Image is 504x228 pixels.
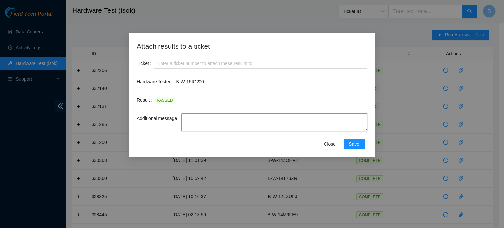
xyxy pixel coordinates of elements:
span: Close [324,140,336,148]
span: Result [137,96,150,104]
h2: Attach results to a ticket [137,41,367,52]
span: Save [349,140,359,148]
span: Hardware Tested [137,78,172,85]
span: Ticket [137,60,149,67]
button: Save [344,139,365,149]
button: Close [319,139,341,149]
span: PASSED [155,97,176,104]
span: Additional message [137,115,177,122]
input: Enter a ticket number to attach these results to [154,58,367,69]
p: B-W-15IG200 [176,78,367,85]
